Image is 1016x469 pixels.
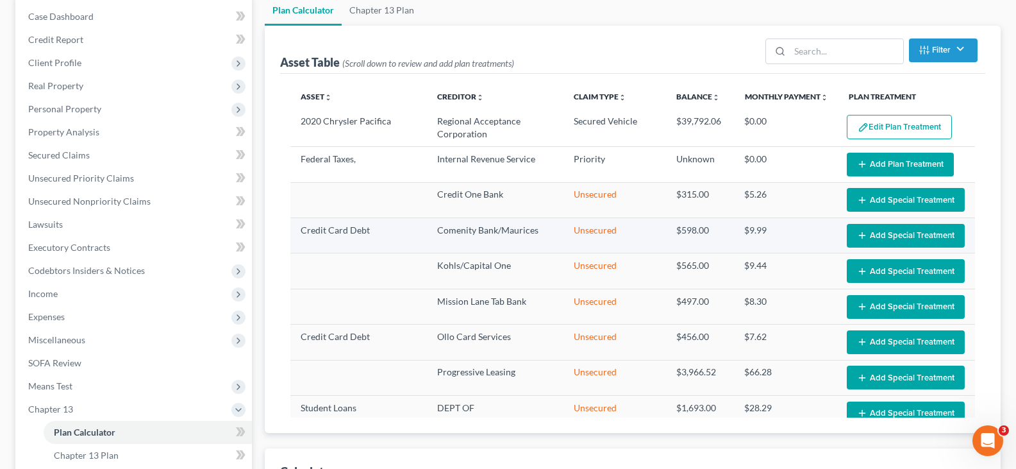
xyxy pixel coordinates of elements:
[563,360,666,395] td: Unsecured
[666,147,735,182] td: Unknown
[28,80,83,91] span: Real Property
[563,182,666,217] td: Unsecured
[28,196,151,207] span: Unsecured Nonpriority Claims
[28,34,83,45] span: Credit Report
[666,360,735,395] td: $3,966.52
[18,213,252,236] a: Lawsuits
[290,396,427,433] td: Student Loans
[734,360,836,395] td: $66.28
[18,144,252,167] a: Secured Claims
[734,110,836,147] td: $0.00
[476,94,484,101] i: unfold_more
[28,334,85,345] span: Miscellaneous
[666,396,735,433] td: $1,693.00
[847,366,965,389] button: Add Special Treatment
[54,450,119,461] span: Chapter 13 Plan
[18,121,252,144] a: Property Analysis
[790,39,903,64] input: Search...
[563,147,666,182] td: Priority
[427,182,563,217] td: Credit One Bank
[427,289,563,324] td: Mission Lane Tab Bank
[847,295,965,319] button: Add Special Treatment
[909,38,978,62] button: Filter
[18,236,252,259] a: Executory Contracts
[666,253,735,289] td: $565.00
[666,110,735,147] td: $39,792.06
[290,218,427,253] td: Credit Card Debt
[28,219,63,230] span: Lawsuits
[712,94,720,101] i: unfold_more
[28,103,101,114] span: Personal Property
[734,182,836,217] td: $5.26
[427,218,563,253] td: Comenity Bank/Maurices
[734,147,836,182] td: $0.00
[28,288,58,299] span: Income
[44,444,252,467] a: Chapter 13 Plan
[427,360,563,395] td: Progressive Leasing
[820,94,828,101] i: unfold_more
[28,380,72,391] span: Means Test
[18,5,252,28] a: Case Dashboard
[847,259,965,283] button: Add Special Treatment
[666,182,735,217] td: $315.00
[427,325,563,360] td: Ollo Card Services
[847,224,965,248] button: Add Special Treatment
[427,396,563,433] td: DEPT OF EDUCATION/NELNET
[28,126,99,137] span: Property Analysis
[666,325,735,360] td: $456.00
[28,173,134,183] span: Unsecured Priority Claims
[427,110,563,147] td: Regional Acceptance Corporation
[666,289,735,324] td: $497.00
[342,58,514,69] span: (Scroll down to review and add plan treatments)
[972,425,1003,456] iframe: Intercom live chat
[44,421,252,444] a: Plan Calculator
[838,84,975,110] th: Plan Treatment
[18,190,252,213] a: Unsecured Nonpriority Claims
[676,92,720,101] a: Balanceunfold_more
[280,55,514,70] div: Asset Table
[301,92,332,101] a: Assetunfold_more
[666,218,735,253] td: $598.00
[28,11,94,22] span: Case Dashboard
[619,94,626,101] i: unfold_more
[563,289,666,324] td: Unsecured
[563,396,666,433] td: Unsecured
[847,153,954,176] button: Add Plan Treatment
[563,253,666,289] td: Unsecured
[563,325,666,360] td: Unsecured
[290,110,427,147] td: 2020 Chrysler Pacifica
[563,110,666,147] td: Secured Vehicle
[18,352,252,375] a: SOFA Review
[28,357,81,368] span: SOFA Review
[290,147,427,182] td: Federal Taxes,
[437,92,484,101] a: Creditorunfold_more
[847,188,965,212] button: Add Special Treatment
[28,265,145,276] span: Codebtors Insiders & Notices
[54,427,115,438] span: Plan Calculator
[734,253,836,289] td: $9.44
[734,325,836,360] td: $7.62
[734,396,836,433] td: $28.29
[18,167,252,190] a: Unsecured Priority Claims
[847,115,952,139] button: Edit Plan Treatment
[290,325,427,360] td: Credit Card Debt
[858,122,869,133] img: edit-pencil-c1479a1de80d8dea1e2430c2f745a3c6a07e9d7aa2eeffe225670001d78357a8.svg
[28,242,110,253] span: Executory Contracts
[847,330,965,354] button: Add Special Treatment
[28,57,81,68] span: Client Profile
[745,92,828,101] a: Monthly Paymentunfold_more
[28,311,65,322] span: Expenses
[324,94,332,101] i: unfold_more
[427,147,563,182] td: Internal Revenue Service
[563,218,666,253] td: Unsecured
[28,149,90,160] span: Secured Claims
[427,253,563,289] td: Kohls/Capital One
[28,404,73,414] span: Chapter 13
[999,425,1009,436] span: 3
[18,28,252,51] a: Credit Report
[847,402,965,425] button: Add Special Treatment
[734,218,836,253] td: $9.99
[734,289,836,324] td: $8.30
[574,92,626,101] a: Claim Typeunfold_more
